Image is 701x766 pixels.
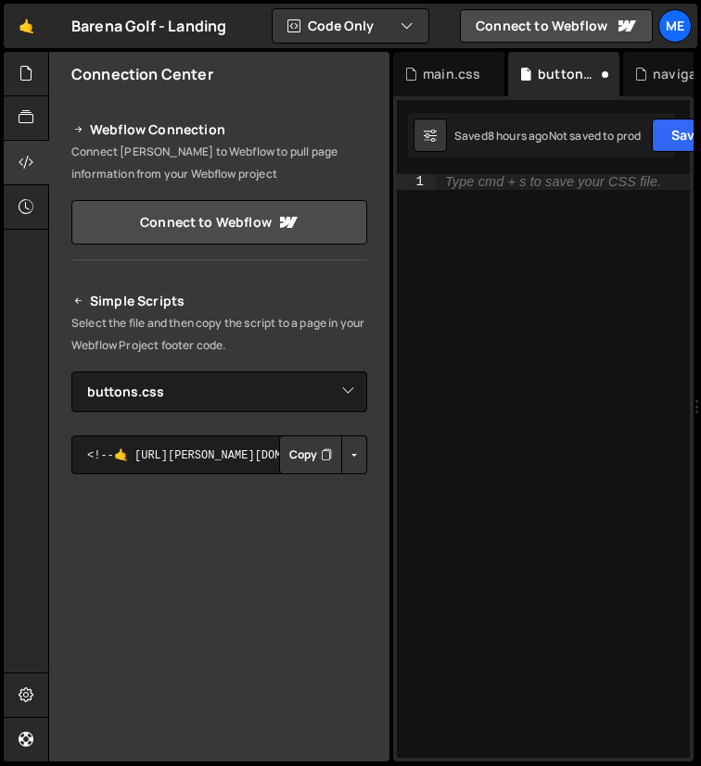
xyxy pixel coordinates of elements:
p: Connect [PERSON_NAME] to Webflow to pull page information from your Webflow project [71,141,367,185]
div: Saved [454,128,549,144]
p: Select the file and then copy the script to a page in your Webflow Project footer code. [71,312,367,357]
button: Copy [279,435,342,474]
div: 1 [397,174,436,190]
h2: Connection Center [71,64,213,84]
div: Not saved to prod [549,128,642,144]
div: Barena Golf - Landing [71,15,226,37]
div: Type cmd + s to save your CSS file. [445,175,661,189]
a: Connect to Webflow [460,9,653,43]
div: main.css [423,65,480,83]
div: 8 hours ago [488,128,549,144]
button: Code Only [273,9,428,43]
h2: Webflow Connection [71,119,367,141]
a: Connect to Webflow [71,200,367,245]
div: buttons.css [538,65,597,83]
a: Me [658,9,692,43]
textarea: <!--🤙 [URL][PERSON_NAME][DOMAIN_NAME]> <script>document.addEventListener("DOMContentLoaded", func... [71,435,367,474]
h2: Simple Scripts [71,290,367,312]
div: Button group with nested dropdown [279,435,367,474]
iframe: YouTube video player [71,505,369,672]
a: 🤙 [4,4,49,48]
